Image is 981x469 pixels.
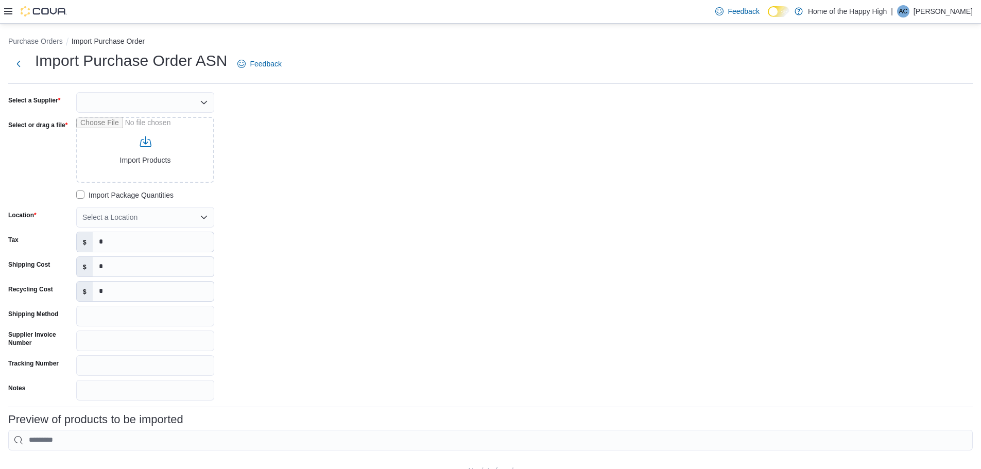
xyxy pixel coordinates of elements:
label: Shipping Method [8,310,58,318]
button: Open list of options [200,213,208,221]
nav: An example of EuiBreadcrumbs [8,36,973,48]
input: This is a search bar. As you type, the results lower in the page will automatically filter. [8,430,973,450]
label: $ [77,232,93,252]
a: Feedback [711,1,763,22]
label: Tracking Number [8,359,59,368]
button: Purchase Orders [8,37,63,45]
p: | [891,5,893,18]
label: $ [77,257,93,276]
label: Notes [8,384,25,392]
label: Recycling Cost [8,285,53,293]
label: Supplier Invoice Number [8,331,72,347]
button: Import Purchase Order [72,37,145,45]
p: [PERSON_NAME] [914,5,973,18]
span: Feedback [250,59,281,69]
label: Tax [8,236,19,244]
span: Feedback [728,6,759,16]
label: Import Package Quantities [76,189,174,201]
label: $ [77,282,93,301]
h3: Preview of products to be imported [8,413,183,426]
label: Location [8,211,37,219]
img: Cova [21,6,67,16]
input: Dark Mode [768,6,789,17]
span: AC [899,5,908,18]
button: Next [8,54,29,74]
label: Shipping Cost [8,260,50,269]
div: Amber Cowan [897,5,909,18]
a: Feedback [233,54,285,74]
label: Select a Supplier [8,96,60,105]
button: Open list of options [200,98,208,107]
input: Use aria labels when no actual label is in use [76,117,214,183]
h1: Import Purchase Order ASN [35,50,227,71]
p: Home of the Happy High [808,5,887,18]
label: Select or drag a file [8,121,67,129]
